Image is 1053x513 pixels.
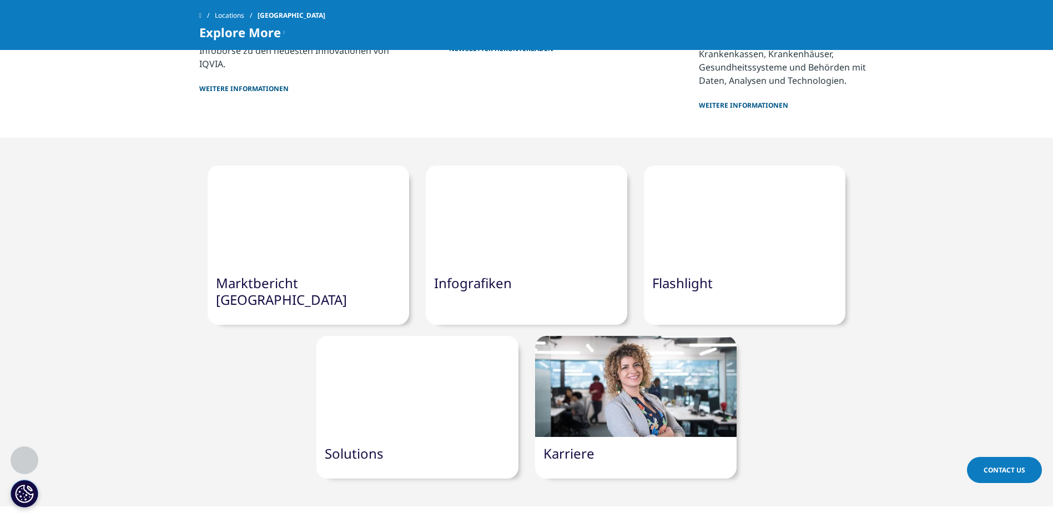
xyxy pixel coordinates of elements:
span: Contact Us [984,465,1025,475]
a: Weitere Informationen [699,87,890,110]
p: Mit unseren Lösungen für Healthcare Provider und Payer unterstützt IQVIA Krankenkassen, Krankenhä... [699,21,890,87]
a: Karriere [543,444,594,462]
a: Contact Us [967,457,1042,483]
button: Cookie-Einstellungen [11,480,38,507]
a: Marktbericht [GEOGRAPHIC_DATA] [216,274,347,309]
a: Infografiken [434,274,512,292]
a: Weitere Informationen [199,71,390,94]
a: Flashlight [652,274,713,292]
a: Locations [215,6,258,26]
span: Explore More [199,26,281,39]
a: Solutions [325,444,384,462]
span: [GEOGRAPHIC_DATA] [258,6,325,26]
